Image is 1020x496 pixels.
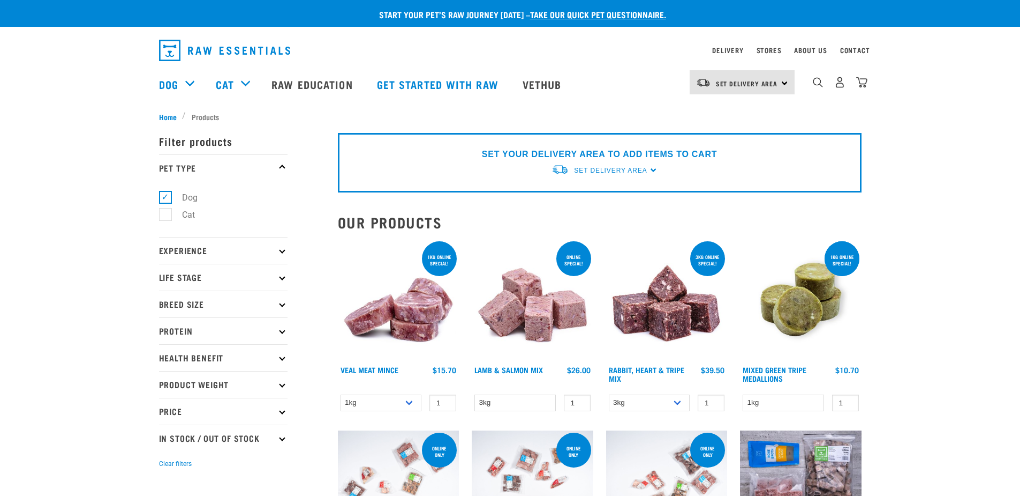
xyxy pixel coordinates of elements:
[159,76,178,92] a: Dog
[261,63,366,106] a: Raw Education
[606,239,728,361] img: 1175 Rabbit Heart Tripe Mix 01
[366,63,512,106] a: Get started with Raw
[165,191,202,204] label: Dog
[159,111,183,122] a: Home
[551,164,569,175] img: van-moving.png
[834,77,845,88] img: user.png
[512,63,575,106] a: Vethub
[159,154,288,181] p: Pet Type
[712,48,743,52] a: Delivery
[564,395,591,411] input: 1
[696,78,711,87] img: van-moving.png
[341,368,398,372] a: Veal Meat Mince
[159,459,192,469] button: Clear filters
[159,425,288,451] p: In Stock / Out Of Stock
[740,239,862,361] img: Mixed Green Tripe
[794,48,827,52] a: About Us
[159,237,288,264] p: Experience
[716,82,778,85] span: Set Delivery Area
[556,249,591,271] div: ONLINE SPECIAL!
[159,111,862,122] nav: breadcrumbs
[690,440,725,463] div: Online Only
[567,366,591,374] div: $26.00
[159,291,288,317] p: Breed Size
[159,398,288,425] p: Price
[757,48,782,52] a: Stores
[840,48,870,52] a: Contact
[472,239,593,361] img: 1029 Lamb Salmon Mix 01
[433,366,456,374] div: $15.70
[150,35,870,65] nav: dropdown navigation
[216,76,234,92] a: Cat
[338,239,459,361] img: 1160 Veal Meat Mince Medallions 01
[698,395,724,411] input: 1
[556,440,591,463] div: Online Only
[482,148,717,161] p: SET YOUR DELIVERY AREA TO ADD ITEMS TO CART
[832,395,859,411] input: 1
[159,111,177,122] span: Home
[609,368,684,380] a: Rabbit, Heart & Tripe Mix
[429,395,456,411] input: 1
[856,77,867,88] img: home-icon@2x.png
[159,128,288,154] p: Filter products
[825,249,859,271] div: 1kg online special!
[159,264,288,291] p: Life Stage
[165,208,199,221] label: Cat
[474,368,543,372] a: Lamb & Salmon Mix
[813,77,823,87] img: home-icon-1@2x.png
[743,368,806,380] a: Mixed Green Tripe Medallions
[159,317,288,344] p: Protein
[701,366,724,374] div: $39.50
[338,214,862,231] h2: Our Products
[835,366,859,374] div: $10.70
[159,40,290,61] img: Raw Essentials Logo
[530,12,666,17] a: take our quick pet questionnaire.
[422,440,457,463] div: Online Only
[159,344,288,371] p: Health Benefit
[574,167,647,174] span: Set Delivery Area
[690,249,725,271] div: 3kg online special!
[422,249,457,271] div: 1kg online special!
[159,371,288,398] p: Product Weight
